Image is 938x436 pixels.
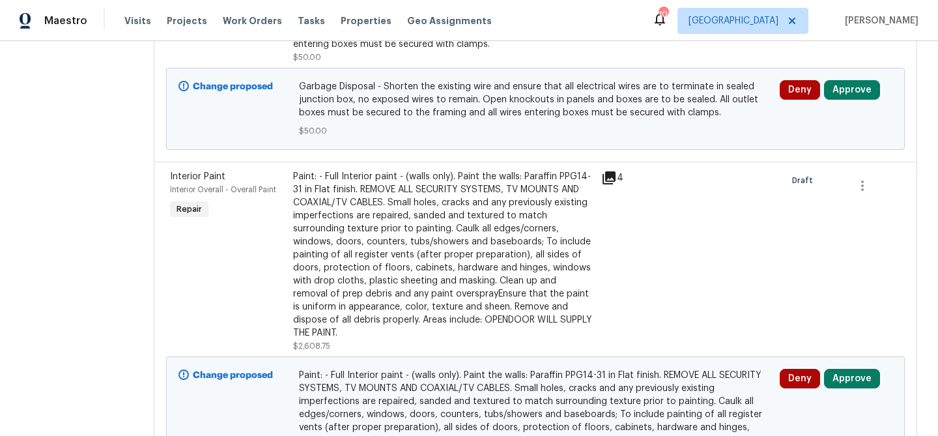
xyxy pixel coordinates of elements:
[780,369,820,388] button: Deny
[780,80,820,100] button: Deny
[171,203,207,216] span: Repair
[689,14,778,27] span: [GEOGRAPHIC_DATA]
[124,14,151,27] span: Visits
[824,369,880,388] button: Approve
[223,14,282,27] span: Work Orders
[170,172,225,181] span: Interior Paint
[299,124,773,138] span: $50.00
[298,16,325,25] span: Tasks
[299,80,773,119] span: Garbage Disposal - Shorten the existing wire and ensure that all electrical wires are to terminat...
[293,170,593,340] div: Paint: - Full Interior paint - (walls only). Paint the walls: Paraffin PPG14-31 in Flat finish. R...
[659,8,668,21] div: 10
[167,14,207,27] span: Projects
[824,80,880,100] button: Approve
[293,53,321,61] span: $50.00
[193,371,273,380] b: Change proposed
[792,174,818,187] span: Draft
[293,342,330,350] span: $2,608.75
[601,170,655,186] div: 4
[193,82,273,91] b: Change proposed
[341,14,391,27] span: Properties
[170,186,276,194] span: Interior Overall - Overall Paint
[44,14,87,27] span: Maestro
[407,14,492,27] span: Geo Assignments
[840,14,918,27] span: [PERSON_NAME]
